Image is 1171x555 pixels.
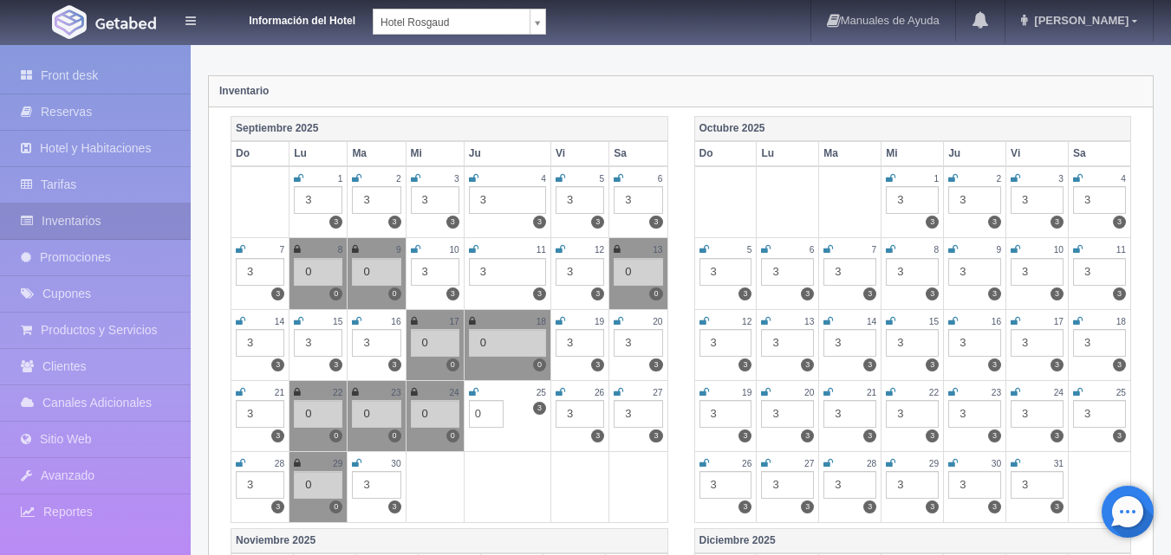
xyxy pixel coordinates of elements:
[988,358,1001,371] label: 3
[236,471,284,499] div: 3
[280,245,285,255] small: 7
[411,400,459,428] div: 0
[863,358,876,371] label: 3
[236,400,284,428] div: 3
[804,459,814,468] small: 27
[1121,174,1126,184] small: 4
[388,216,401,229] label: 3
[1054,245,1064,255] small: 10
[653,317,662,326] small: 20
[867,317,876,326] small: 14
[236,329,284,357] div: 3
[801,287,814,300] label: 3
[294,329,342,357] div: 3
[533,402,546,415] label: 3
[944,141,1006,166] th: Ju
[926,429,939,442] label: 3
[761,258,814,286] div: 3
[352,329,400,357] div: 3
[391,388,400,397] small: 23
[614,400,662,428] div: 3
[352,186,400,214] div: 3
[329,287,342,300] label: 0
[236,258,284,286] div: 3
[52,5,87,39] img: Getabed
[294,471,342,499] div: 0
[556,186,604,214] div: 3
[694,116,1131,141] th: Octubre 2025
[742,317,751,326] small: 12
[294,400,342,428] div: 0
[823,329,876,357] div: 3
[446,358,459,371] label: 0
[1113,358,1126,371] label: 3
[373,9,546,35] a: Hotel Rosgaud
[738,500,751,513] label: 3
[1054,388,1064,397] small: 24
[929,388,939,397] small: 22
[556,400,604,428] div: 3
[948,400,1001,428] div: 3
[600,174,605,184] small: 5
[1011,400,1064,428] div: 3
[591,287,604,300] label: 3
[1011,186,1064,214] div: 3
[609,141,667,166] th: Sa
[406,141,464,166] th: Mi
[1073,400,1126,428] div: 3
[886,186,939,214] div: 3
[992,459,1001,468] small: 30
[591,216,604,229] label: 3
[352,471,400,499] div: 3
[867,388,876,397] small: 21
[1051,216,1064,229] label: 3
[926,216,939,229] label: 3
[1116,388,1126,397] small: 25
[1073,186,1126,214] div: 3
[823,471,876,499] div: 3
[271,429,284,442] label: 3
[446,429,459,442] label: 0
[1051,500,1064,513] label: 3
[801,500,814,513] label: 3
[533,216,546,229] label: 3
[551,141,609,166] th: Vi
[338,245,343,255] small: 8
[537,245,546,255] small: 11
[863,429,876,442] label: 3
[388,429,401,442] label: 0
[757,141,819,166] th: Lu
[926,358,939,371] label: 3
[595,388,604,397] small: 26
[747,245,752,255] small: 5
[614,186,662,214] div: 3
[411,186,459,214] div: 3
[996,174,1001,184] small: 2
[996,245,1001,255] small: 9
[823,258,876,286] div: 3
[231,141,289,166] th: Do
[396,174,401,184] small: 2
[533,287,546,300] label: 3
[333,459,342,468] small: 29
[352,400,400,428] div: 0
[882,141,944,166] th: Mi
[801,429,814,442] label: 3
[595,317,604,326] small: 19
[449,245,459,255] small: 10
[271,358,284,371] label: 3
[396,245,401,255] small: 9
[761,329,814,357] div: 3
[537,388,546,397] small: 25
[388,287,401,300] label: 0
[948,186,1001,214] div: 3
[469,258,546,286] div: 3
[391,459,400,468] small: 30
[1006,141,1069,166] th: Vi
[926,500,939,513] label: 3
[863,287,876,300] label: 3
[1051,287,1064,300] label: 3
[988,429,1001,442] label: 3
[742,388,751,397] small: 19
[804,317,814,326] small: 13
